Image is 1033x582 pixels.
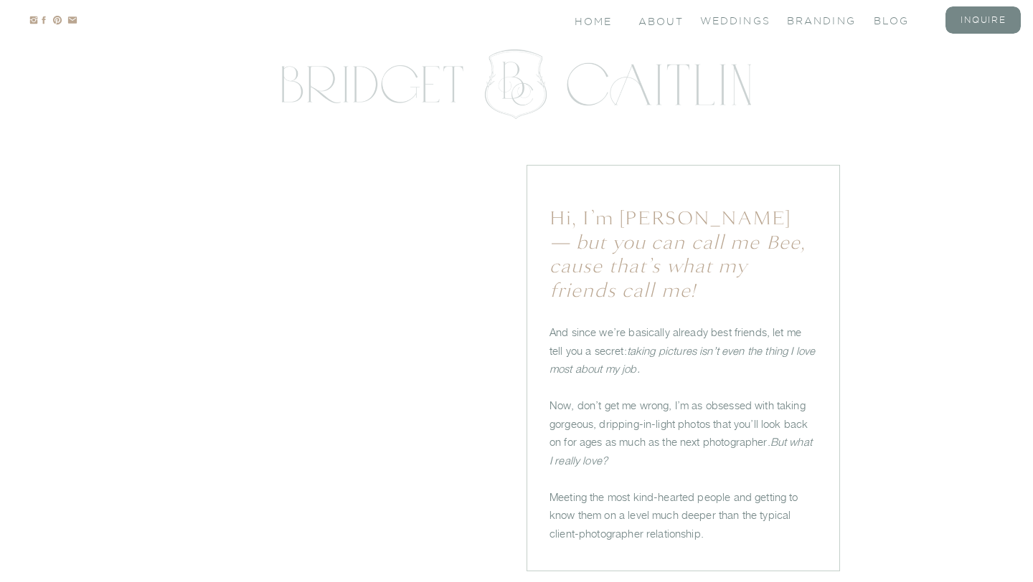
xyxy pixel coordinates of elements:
[955,14,1012,26] a: inquire
[787,14,844,26] a: branding
[700,14,758,26] a: Weddings
[549,323,816,534] p: And since we’re basically already best friends, let me tell you a secret: Now, don’t get me wrong...
[549,230,806,303] i: — but you can call me Bee, cause that’s what my friends call me!
[549,435,812,467] i: But what I really love?
[638,14,681,27] a: About
[549,344,815,376] i: taking pictures isn’t even the thing I love most about my job.
[549,206,809,282] h1: Hi, I’m [PERSON_NAME]
[874,14,931,26] a: blog
[575,14,614,27] a: Home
